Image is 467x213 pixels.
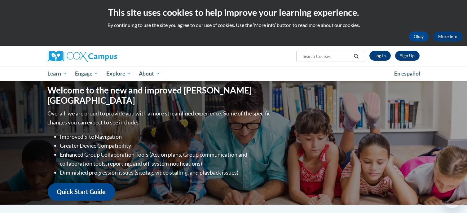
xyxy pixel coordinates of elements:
[60,168,272,177] li: Diminished progression issues (site lag, video stalling, and playback issues)
[442,188,462,208] iframe: Button to launch messaging window
[390,67,424,80] a: En español
[48,51,117,62] img: Cox Campus
[48,109,272,127] p: Overall, we are proud to provide you with a more streamlined experience. Some of the specific cha...
[351,53,361,60] button: Search
[139,70,160,77] span: About
[60,150,272,168] li: Enhanced Group Collaboration Tools (Action plans, Group communication and collaboration tools, re...
[48,85,272,106] h1: Welcome to the new and improved [PERSON_NAME][GEOGRAPHIC_DATA]
[302,53,351,60] input: Search Courses
[106,70,131,77] span: Explore
[5,6,462,19] h2: This site uses cookies to help improve your learning experience.
[47,70,67,77] span: Learn
[60,132,272,141] li: Improved Site Navigation
[395,51,420,61] a: Register
[44,67,71,81] a: Learn
[75,70,98,77] span: Engage
[102,67,135,81] a: Explore
[48,51,165,62] a: Cox Campus
[409,32,429,41] button: Okay
[60,141,272,150] li: Greater Device Compatibility
[38,67,429,81] div: Main menu
[71,67,102,81] a: Engage
[433,32,462,41] a: More Info
[5,22,462,28] p: By continuing to use the site you agree to our use of cookies. Use the ‘More info’ button to read...
[135,67,164,81] a: About
[394,70,420,77] span: En español
[48,183,115,201] a: Quick Start Guide
[369,51,391,61] a: Log In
